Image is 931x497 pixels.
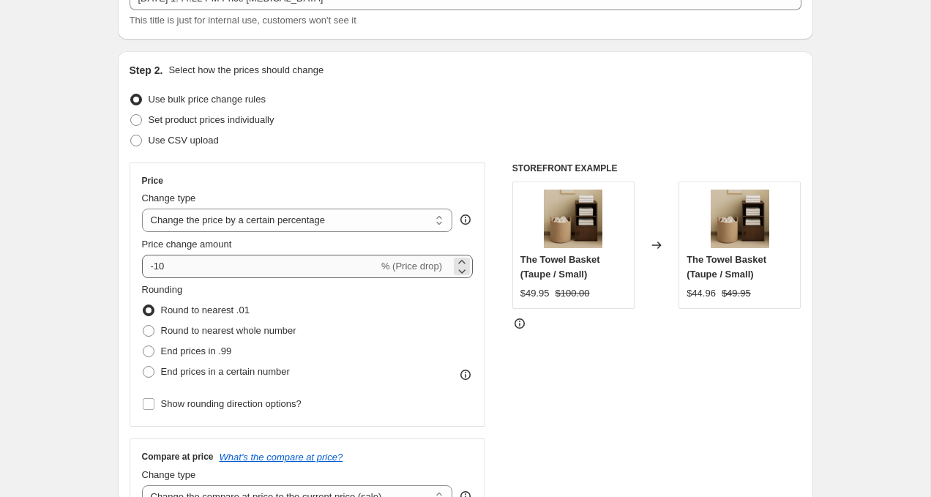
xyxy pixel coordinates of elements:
span: Price change amount [142,239,232,250]
h6: STOREFRONT EXAMPLE [512,162,801,174]
span: Show rounding direction options? [161,398,302,409]
div: help [458,212,473,227]
span: Use CSV upload [149,135,219,146]
h3: Compare at price [142,451,214,463]
span: Change type [142,469,196,480]
button: What's the compare at price? [220,452,343,463]
img: mijn-winkel-towel-basket-taupe-small-the-towel-basket-75213343719799_80x.png [544,190,602,248]
div: $49.95 [520,286,550,301]
input: -15 [142,255,378,278]
h3: Price [142,175,163,187]
span: The Towel Basket (Taupe / Small) [687,254,766,280]
span: % (Price drop) [381,261,442,272]
span: Round to nearest .01 [161,304,250,315]
span: Round to nearest whole number [161,325,296,336]
p: Select how the prices should change [168,63,324,78]
h2: Step 2. [130,63,163,78]
strike: $49.95 [722,286,751,301]
span: Use bulk price change rules [149,94,266,105]
span: Set product prices individually [149,114,274,125]
img: mijn-winkel-towel-basket-taupe-small-the-towel-basket-75213343719799_80x.png [711,190,769,248]
span: Rounding [142,284,183,295]
span: End prices in a certain number [161,366,290,377]
span: This title is just for internal use, customers won't see it [130,15,356,26]
strike: $100.00 [556,286,590,301]
div: $44.96 [687,286,716,301]
span: Change type [142,193,196,203]
span: The Towel Basket (Taupe / Small) [520,254,600,280]
span: End prices in .99 [161,345,232,356]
